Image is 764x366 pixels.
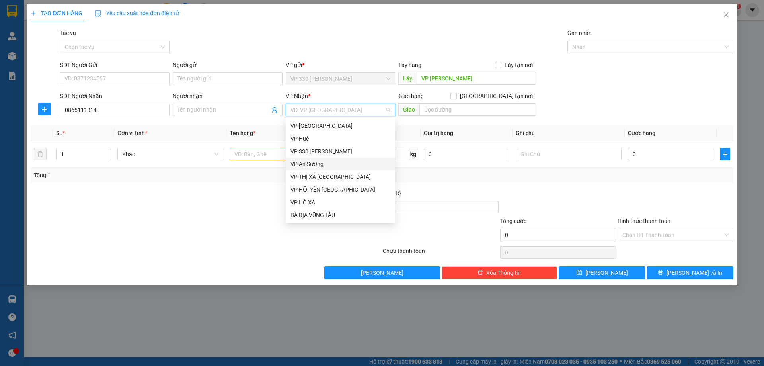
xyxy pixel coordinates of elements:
span: Gửi: [7,8,19,16]
label: Hình thức thanh toán [618,218,670,224]
div: 0767336790 [103,26,159,37]
button: plus [38,103,51,115]
div: VP HỘI YÊN [GEOGRAPHIC_DATA] [290,185,390,194]
div: VP gửi [286,61,395,69]
span: Lấy tận nơi [501,61,536,69]
span: VP [PERSON_NAME] [7,26,97,54]
span: save [577,270,582,276]
span: Giao hàng [398,93,424,99]
div: VP HỒ XÁ [290,198,390,207]
span: plus [720,151,730,157]
div: VP An Sương [286,158,395,170]
button: printer[PERSON_NAME] và In [647,266,733,279]
button: [PERSON_NAME] [324,266,440,279]
span: Thu Hộ [383,190,401,196]
span: Nhận: [103,8,122,16]
span: plus [39,106,51,112]
div: Người nhận [173,92,282,100]
div: VP THỊ XÃ QUẢNG TRỊ [286,170,395,183]
span: SL [56,130,62,136]
span: TẠO ĐƠN HÀNG [31,10,82,16]
span: [GEOGRAPHIC_DATA] tận nơi [457,92,536,100]
span: DĐ: [7,30,18,39]
span: Tên hàng [230,130,255,136]
div: VP Huế [286,132,395,145]
span: close [723,12,729,18]
button: Close [715,4,737,26]
span: Khác [122,148,218,160]
div: VP An Sương [290,160,390,168]
span: printer [658,270,663,276]
input: 0 [424,148,509,160]
div: VP Đà Lạt [286,119,395,132]
span: delete [477,270,483,276]
div: VP HỘI YÊN HẢI LĂNG [286,183,395,196]
button: delete [34,148,47,160]
button: save[PERSON_NAME] [559,266,645,279]
span: Xóa Thông tin [486,268,521,277]
span: Cước hàng [628,130,655,136]
div: VP [GEOGRAPHIC_DATA] [290,121,390,130]
div: Người gửi [173,61,282,69]
span: VP 330 Lê Duẫn [290,73,390,85]
span: Giá trị hàng [424,130,453,136]
div: VP THỊ XÃ [GEOGRAPHIC_DATA] [290,172,390,181]
input: Ghi Chú [516,148,622,160]
div: 100.000 [6,59,99,68]
span: Lấy hàng [398,62,421,68]
label: Tác vụ [60,30,76,36]
div: VP HỒ XÁ [286,196,395,209]
span: [PERSON_NAME] [585,268,628,277]
input: Dọc đường [419,103,536,116]
input: VD: Bàn, Ghế [230,148,335,160]
span: Yêu cầu xuất hóa đơn điện tử [95,10,179,16]
span: Tổng cước [500,218,526,224]
span: CR : [6,59,18,68]
div: VP Huế [290,134,390,143]
label: Gán nhãn [567,30,592,36]
span: [PERSON_NAME] [361,268,403,277]
button: plus [720,148,730,160]
div: Tổng: 1 [34,171,295,180]
img: icon [95,10,101,17]
th: Ghi chú [513,125,625,141]
span: VP Nhận [286,93,308,99]
div: VP 330 Lê Duẫn [286,145,395,158]
span: Giao [398,103,419,116]
div: SĐT Người Gửi [60,61,170,69]
div: BÀ RỊA VŨNG TÀU [286,209,395,221]
span: plus [31,10,36,16]
span: kg [409,148,417,160]
span: user-add [271,107,278,113]
div: SĐT Người Nhận [60,92,170,100]
span: Lấy [398,72,417,85]
span: Đơn vị tính [117,130,147,136]
div: VP An Sương [103,7,159,26]
input: Dọc đường [417,72,536,85]
button: deleteXóa Thông tin [442,266,557,279]
span: [PERSON_NAME] và In [667,268,722,277]
div: Chưa thanh toán [382,247,499,260]
div: BÀ RỊA VŨNG TÀU [290,211,390,219]
div: VP 330 [PERSON_NAME] [7,7,97,26]
div: VP 330 [PERSON_NAME] [290,147,390,156]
